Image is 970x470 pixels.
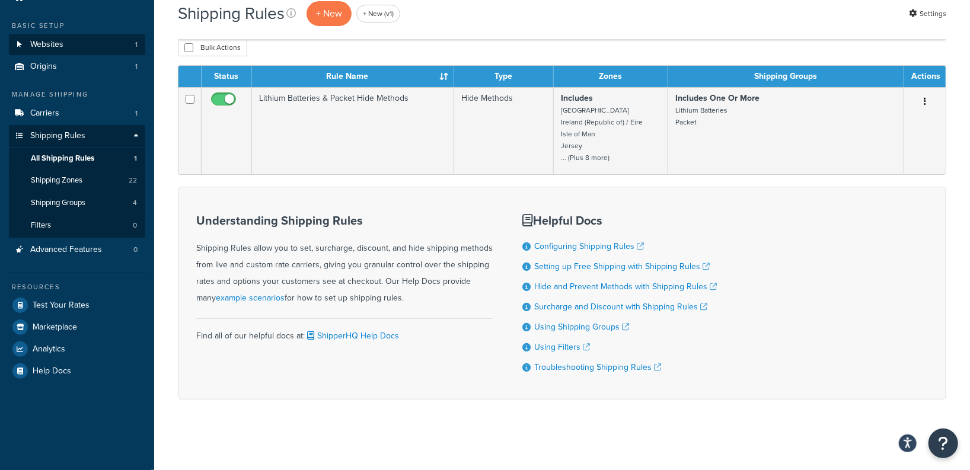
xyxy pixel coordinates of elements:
[33,300,90,311] span: Test Your Rates
[196,214,493,227] h3: Understanding Shipping Rules
[9,338,145,360] a: Analytics
[30,108,59,119] span: Carriers
[307,1,352,25] p: + New
[9,103,145,124] a: Carriers 1
[196,214,493,306] div: Shipping Rules allow you to set, surcharge, discount, and hide shipping methods from live and cus...
[216,292,285,304] a: example scenarios
[129,175,137,186] span: 22
[31,175,82,186] span: Shipping Zones
[135,62,138,72] span: 1
[9,360,145,382] a: Help Docs
[33,344,65,354] span: Analytics
[675,92,760,104] strong: Includes One Or More
[9,148,145,170] li: All Shipping Rules
[196,318,493,344] div: Find all of our helpful docs at:
[133,245,138,255] span: 0
[561,92,593,104] strong: Includes
[134,154,137,164] span: 1
[30,40,63,50] span: Websites
[9,21,145,31] div: Basic Setup
[9,192,145,214] li: Shipping Groups
[9,125,145,147] a: Shipping Rules
[31,220,51,231] span: Filters
[9,125,145,238] li: Shipping Rules
[30,131,85,141] span: Shipping Rules
[9,215,145,236] li: Filters
[252,87,454,174] td: Lithium Batteries & Packet Hide Methods
[9,239,145,261] a: Advanced Features 0
[9,170,145,191] li: Shipping Zones
[178,2,285,25] h1: Shipping Rules
[9,316,145,338] a: Marketplace
[9,148,145,170] a: All Shipping Rules 1
[135,40,138,50] span: 1
[668,66,904,87] th: Shipping Groups
[454,66,554,87] th: Type
[534,260,710,273] a: Setting up Free Shipping with Shipping Rules
[904,66,946,87] th: Actions
[9,103,145,124] li: Carriers
[33,322,77,332] span: Marketplace
[9,282,145,292] div: Resources
[31,154,94,164] span: All Shipping Rules
[9,192,145,214] a: Shipping Groups 4
[534,361,661,373] a: Troubleshooting Shipping Rules
[928,429,958,458] button: Open Resource Center
[202,66,252,87] th: Status
[534,341,590,353] a: Using Filters
[534,240,644,252] a: Configuring Shipping Rules
[454,87,554,174] td: Hide Methods
[30,62,57,72] span: Origins
[9,34,145,56] li: Websites
[133,198,137,208] span: 4
[33,366,71,376] span: Help Docs
[356,5,400,23] a: + New (v1)
[9,239,145,261] li: Advanced Features
[534,280,717,293] a: Hide and Prevent Methods with Shipping Rules
[675,105,727,127] small: Lithium Batteries Packet
[133,220,137,231] span: 0
[554,66,668,87] th: Zones
[534,300,707,313] a: Surcharge and Discount with Shipping Rules
[9,89,145,100] div: Manage Shipping
[561,105,643,163] small: [GEOGRAPHIC_DATA] Ireland (Republic of) / Eire Isle of Man Jersey ... (Plus 8 more)
[30,245,102,255] span: Advanced Features
[9,215,145,236] a: Filters 0
[909,5,946,22] a: Settings
[522,214,717,227] h3: Helpful Docs
[9,295,145,316] a: Test Your Rates
[31,198,85,208] span: Shipping Groups
[9,56,145,78] a: Origins 1
[305,330,399,342] a: ShipperHQ Help Docs
[178,39,247,56] button: Bulk Actions
[534,321,629,333] a: Using Shipping Groups
[9,56,145,78] li: Origins
[9,34,145,56] a: Websites 1
[135,108,138,119] span: 1
[9,170,145,191] a: Shipping Zones 22
[252,66,454,87] th: Rule Name : activate to sort column ascending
